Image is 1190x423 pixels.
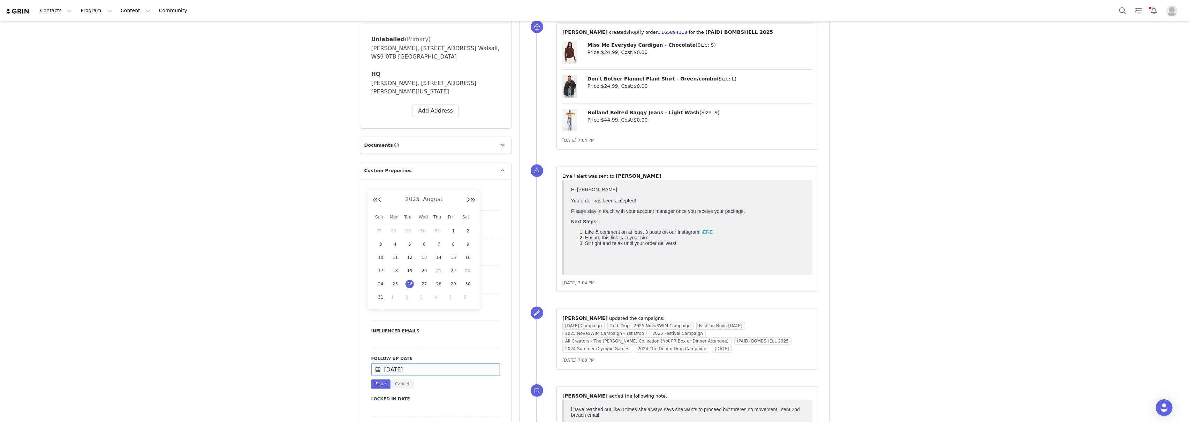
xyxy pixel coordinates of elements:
button: Cancel [391,379,414,389]
span: Custom Properties [364,167,412,174]
span: 26 [405,280,414,288]
span: [DATE] Campaign [562,322,605,330]
a: Tasks [1131,3,1146,18]
span: 22 [449,267,457,275]
span: 28 [391,227,400,235]
span: (PAID) BOMBSHELL 2025 [705,29,773,35]
button: Profile [1162,5,1184,16]
th: Tue [402,210,417,224]
span: 30 [464,280,472,288]
span: 29 [449,280,457,288]
strong: Next Steps: [3,35,30,40]
span: 4 [391,240,400,248]
span: 2025 [404,196,422,202]
button: Contacts [36,3,76,18]
p: Price: , Cost: [588,83,813,90]
img: placeholder-profile.jpg [1166,5,1177,16]
span: shopify [627,29,644,35]
a: grin logo [6,8,30,15]
th: Thu [432,210,446,224]
button: Save [371,379,391,389]
span: HQ [371,71,381,77]
span: 19 [405,267,414,275]
span: (Primary) [405,36,431,43]
p: Hi [PERSON_NAME], You order has been accepted! [3,3,237,20]
span: 2025 Festival Campaign [650,330,706,337]
p: ( ) [588,75,813,83]
span: Documents [364,142,393,149]
span: $24.99 [601,49,618,55]
button: Next Year [470,197,476,203]
span: Don't Bother Flannel Plaid Shirt - Green/combo [588,76,717,82]
span: 11 [391,253,400,262]
span: 5 [449,293,457,301]
p: ⁨Email⁩ alert was sent to ⁨ ⁩ [562,172,813,180]
span: 31 [377,293,385,301]
span: 13 [420,253,429,262]
span: 17 [377,267,385,275]
span: Sit tight and relax until your order delivers! [17,56,108,62]
span: $0.00 [634,83,647,89]
th: Fri [446,210,461,224]
span: 2nd Drop - 2025 NovaSWIM Campaign [607,322,693,330]
span: 14 [435,253,443,262]
button: Notifications [1146,3,1162,18]
p: ⁨ ⁩ ⁨added⁩ the following note. [562,392,813,400]
span: 8 [449,240,457,248]
p: i have reached out like 8 times she always says she wants to proceed but threres no movement i se... [3,3,237,14]
span: 3 [377,240,385,248]
th: Sun [373,210,388,224]
span: 2025 NovaSWIM Campaign - 1st Drop [562,330,647,337]
p: Price: , Cost: [588,49,813,56]
span: 4 [435,293,443,301]
span: (PAID) BOMBSHELL 2025 [734,337,791,345]
span: [DATE] 7:04 PM [562,280,595,285]
span: Holland Belted Baggy Jeans - Light Wash [588,110,699,115]
label: Influencer Emails [371,328,500,334]
button: Previous Month [378,197,381,203]
span: 5 [405,240,414,248]
span: Like & comment on at least 3 posts on our Instagram [17,45,145,51]
span: 20 [420,267,429,275]
span: 27 [377,227,385,235]
span: 24 [377,280,385,288]
button: Program [76,3,116,18]
span: Unlabelled [371,36,405,43]
p: Price: , Cost: [588,116,813,124]
span: Size: S [698,42,714,48]
p: Please stay in touch with your account manager once you receive your package. [3,24,237,30]
th: Wed [417,210,432,224]
span: $0.00 [634,117,647,123]
span: Size: 9 [702,110,718,115]
span: 1 [449,227,457,235]
th: Sat [461,210,475,224]
p: called no answer [3,3,237,8]
button: Add Address [412,105,459,117]
span: 1 [391,293,400,301]
span: All Creators - The [PERSON_NAME] Collection (Not PR Box or Dinner Attendee) [562,337,732,345]
span: 23 [464,267,472,275]
span: 30 [420,227,429,235]
span: [PERSON_NAME] [616,173,661,179]
span: 9 [464,240,472,248]
span: 2 [405,293,414,301]
span: [DATE] [712,345,732,353]
a: Community [155,3,195,18]
label: Follow Up Date [371,355,500,362]
button: Search [1115,3,1130,18]
th: Mon [388,210,403,224]
p: ⁨ ⁩ created⁨ ⁩⁨⁩ order⁨ ⁩ for the ⁨ ⁩ [562,29,813,36]
p: sent last breach email term req is next [3,3,237,8]
span: $24.99 [601,83,618,89]
span: Fashion Nova [DATE] [696,322,745,330]
a: #165894318 [658,30,687,35]
span: $44.99 [601,117,618,123]
span: 29 [405,227,414,235]
span: 25 [391,280,400,288]
a: HERE [131,45,145,51]
input: Date [371,363,500,376]
span: 2024 The Denim Drop Campaign [635,345,709,353]
span: 27 [420,280,429,288]
p: ⁨ ⁩ updated the campaigns: [562,315,813,322]
span: 31 [435,227,443,235]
